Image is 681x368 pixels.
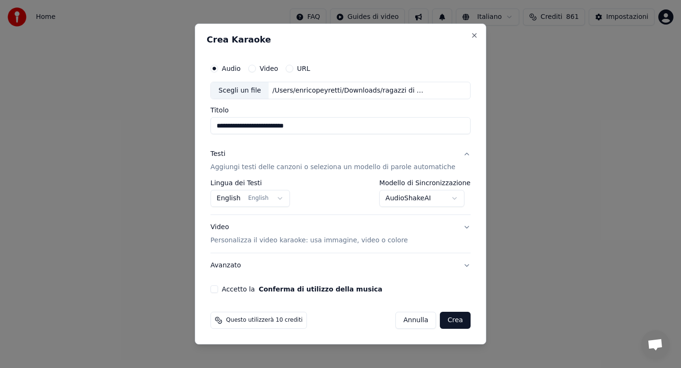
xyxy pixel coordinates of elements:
button: TestiAggiungi testi delle canzoni o seleziona un modello di parole automatiche [210,142,471,180]
button: Avanzato [210,253,471,278]
div: Testi [210,150,225,159]
h2: Crea Karaoke [207,35,474,44]
label: Lingua dei Testi [210,180,290,187]
span: Questo utilizzerà 10 crediti [226,317,303,324]
button: Crea [440,312,471,329]
label: Video [260,65,278,72]
div: Video [210,223,408,246]
div: Scegli un file [211,82,269,99]
label: Titolo [210,107,471,114]
label: URL [297,65,310,72]
p: Aggiungi testi delle canzoni o seleziona un modello di parole automatiche [210,163,455,172]
label: Accetto la [222,286,382,292]
button: Annulla [395,312,437,329]
button: VideoPersonalizza il video karaoke: usa immagine, video o colore [210,215,471,253]
label: Audio [222,65,241,72]
button: Accetto la [259,286,383,292]
label: Modello di Sincronizzazione [379,180,471,187]
div: TestiAggiungi testi delle canzoni o seleziona un modello di parole automatiche [210,180,471,215]
div: /Users/enricopeyretti/Downloads/ragazzi di [DATE] 2025 (Cover).mp3 [269,86,429,95]
p: Personalizza il video karaoke: usa immagine, video o colore [210,236,408,245]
